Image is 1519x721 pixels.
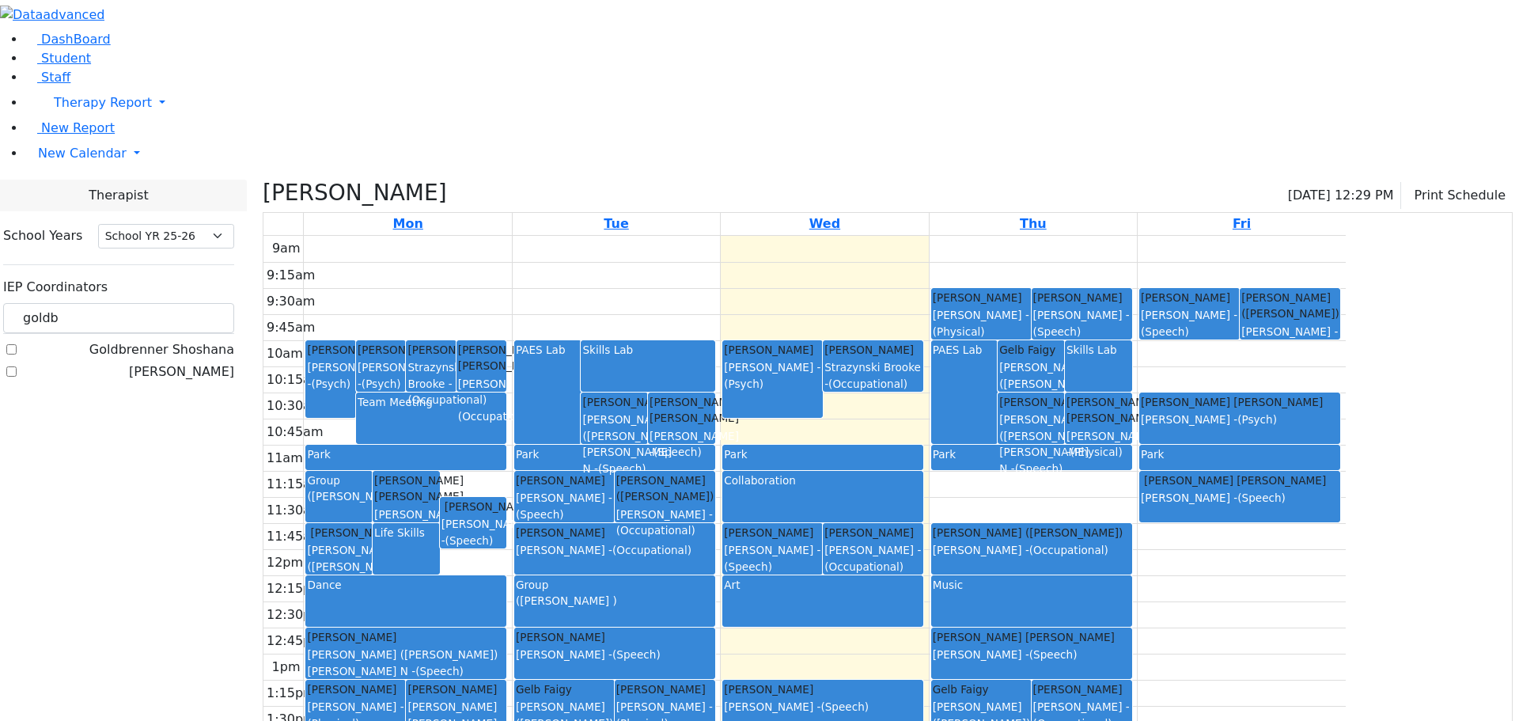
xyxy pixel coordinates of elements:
div: [PERSON_NAME] ([PERSON_NAME]) [933,525,1131,541]
a: September 9, 2025 [600,213,631,235]
span: (Occupational) [1029,544,1108,556]
div: [PERSON_NAME] [824,342,922,358]
div: PAES Lab [516,342,580,358]
span: (Speech) [516,508,564,521]
div: [PERSON_NAME] - [441,516,506,548]
div: [PERSON_NAME] ([PERSON_NAME]) [PERSON_NAME] N - [999,359,1063,424]
div: Group [516,577,714,593]
span: Staff [41,70,70,85]
div: PAES Lab [933,342,997,358]
div: ([PERSON_NAME]) [307,488,371,504]
div: 9am [269,239,304,258]
div: [PERSON_NAME] [516,629,714,645]
div: [PERSON_NAME] - [1141,307,1238,340]
span: (Speech) [612,648,661,661]
span: Therapy Report [54,95,152,110]
div: Life Skills [374,525,438,541]
div: [PERSON_NAME] - [1141,412,1339,427]
div: Skills Lab [1066,342,1131,358]
div: Park [724,446,922,462]
div: 11:45am [263,527,327,546]
div: 9:30am [263,292,318,311]
div: [PERSON_NAME] [616,681,714,697]
div: ([PERSON_NAME] ) [516,593,714,609]
div: Dance [307,577,505,593]
div: [PERSON_NAME] ([PERSON_NAME]) [PERSON_NAME] N - [307,647,505,679]
span: (Speech) [445,534,494,547]
div: 11:30am [263,501,327,520]
div: [PERSON_NAME] [933,290,1030,305]
span: DashBoard [41,32,111,47]
a: September 8, 2025 [390,213,426,235]
h3: [PERSON_NAME] [263,180,447,207]
span: (Occupational) [407,393,487,406]
div: Park [516,446,714,462]
a: Therapy Report [25,87,1519,119]
div: [PERSON_NAME] [1033,681,1131,697]
div: Gelb Faigy [516,681,613,697]
span: (Speech) [1029,648,1078,661]
div: 9:15am [263,266,318,285]
div: [PERSON_NAME] [516,525,714,541]
div: [PERSON_NAME] [724,681,922,697]
div: Music [933,577,1131,593]
div: Group [307,472,371,488]
div: [PERSON_NAME] [516,472,613,488]
div: [PERSON_NAME] [1141,290,1238,305]
div: 12:45pm [263,632,327,651]
span: (Speech) [1141,325,1189,338]
label: IEP Coordinators [3,278,108,297]
div: Park [1141,446,1339,462]
div: 11:15am [263,475,327,494]
div: [PERSON_NAME] [307,681,404,697]
div: 12pm [263,553,306,572]
label: [PERSON_NAME] [129,362,234,381]
div: Strazynski Brooke - [407,359,454,408]
div: [PERSON_NAME] ([PERSON_NAME]) [PERSON_NAME] N - [307,542,371,607]
span: (Speech) [820,700,869,713]
span: (Speech) [598,462,646,475]
div: Team Meeting [358,394,505,410]
div: [PERSON_NAME] - [724,699,922,715]
label: Goldbrenner Shoshana [89,340,234,359]
span: New Calendar [38,146,127,161]
span: (Speech) [1033,325,1081,338]
span: (Psych) [311,378,350,390]
div: [PERSON_NAME] [PERSON_NAME] [650,394,714,427]
div: Gelb Faigy [999,342,1063,358]
span: (Speech) [1241,341,1290,354]
div: [PERSON_NAME] - [724,359,821,392]
div: Skills Lab [582,342,713,358]
div: 12:30pm [263,605,327,624]
div: Collaboration [724,472,922,488]
a: September 12, 2025 [1229,213,1254,235]
div: [PERSON_NAME] [307,525,371,541]
div: 10:45am [263,423,327,442]
label: School Years [3,226,82,245]
span: (Occupational) [612,544,691,556]
div: [PERSON_NAME] - [1241,324,1339,356]
div: [PERSON_NAME] ([PERSON_NAME]) [616,472,714,505]
div: Art [724,577,922,593]
span: (Physical) [933,325,985,338]
div: Strazynski Brooke - [824,359,922,392]
div: [PERSON_NAME] - [933,647,1131,662]
span: (Speech) [1015,462,1063,475]
div: [PERSON_NAME] - [1033,307,1131,340]
div: 10:30am [263,397,327,416]
div: [PERSON_NAME] - [650,428,714,461]
div: 1:15pm [263,684,319,703]
div: [PERSON_NAME] [307,629,505,645]
a: DashBoard [25,32,111,47]
span: Student [41,51,91,66]
div: [PERSON_NAME] [358,342,404,358]
div: Park [307,446,505,462]
span: (Psych) [724,378,763,390]
span: (Occupational) [828,378,907,390]
div: [PERSON_NAME] - [824,542,922,575]
div: [PERSON_NAME] - [616,507,714,539]
span: (Speech) [653,446,702,458]
span: Therapist [89,186,148,205]
div: [PERSON_NAME] [PERSON_NAME] [458,342,505,374]
div: [PERSON_NAME] ([PERSON_NAME]) [PERSON_NAME] N - [999,412,1063,476]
